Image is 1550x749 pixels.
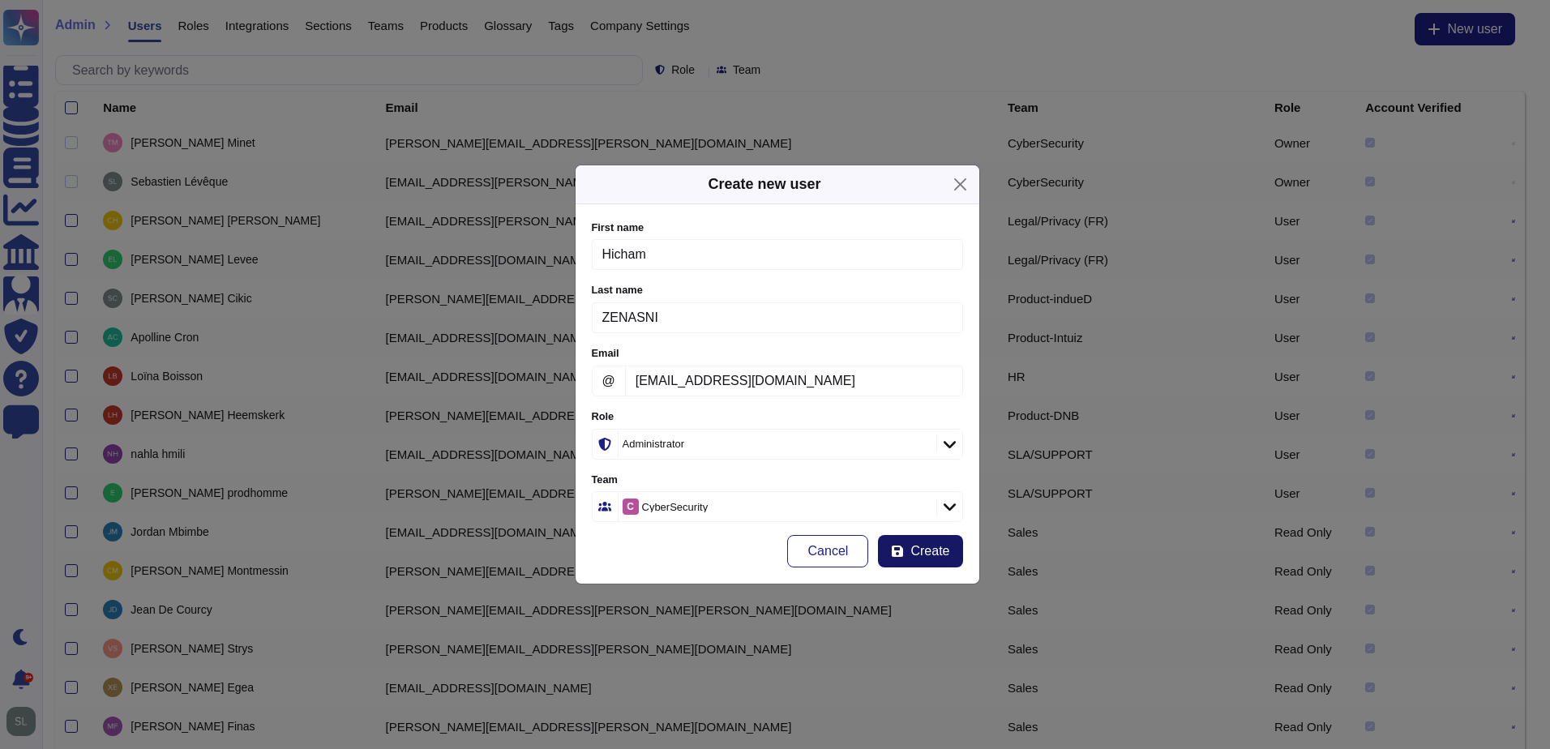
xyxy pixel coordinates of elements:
[623,439,685,449] div: Administrator
[808,545,849,558] span: Cancel
[642,502,709,512] div: CyberSecurity
[592,239,963,270] input: Enter user firstname
[592,302,963,333] input: Enter user lastname
[878,535,962,567] button: Create
[592,349,963,359] label: Email
[592,412,963,422] label: Role
[708,173,820,195] div: Create new user
[592,475,963,486] label: Team
[948,172,973,197] button: Close
[623,499,639,515] div: C
[625,366,963,396] input: Enter email
[592,223,963,233] label: First name
[787,535,868,567] button: Cancel
[592,285,963,296] label: Last name
[592,366,626,396] span: @
[910,545,949,558] span: Create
